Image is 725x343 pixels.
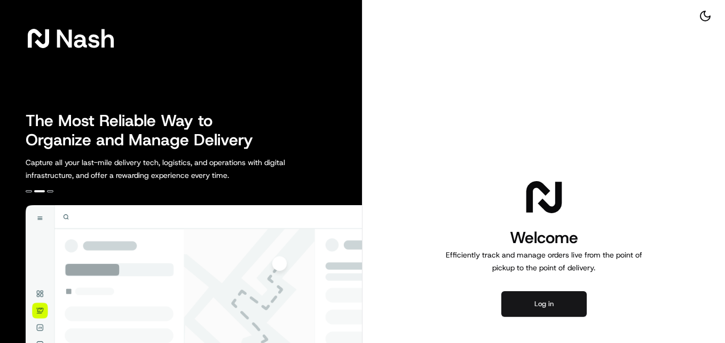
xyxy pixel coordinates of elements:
[442,248,647,274] p: Efficiently track and manage orders live from the point of pickup to the point of delivery.
[56,28,115,49] span: Nash
[26,156,333,182] p: Capture all your last-mile delivery tech, logistics, and operations with digital infrastructure, ...
[501,291,587,317] button: Log in
[26,111,265,150] h2: The Most Reliable Way to Organize and Manage Delivery
[442,227,647,248] h1: Welcome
